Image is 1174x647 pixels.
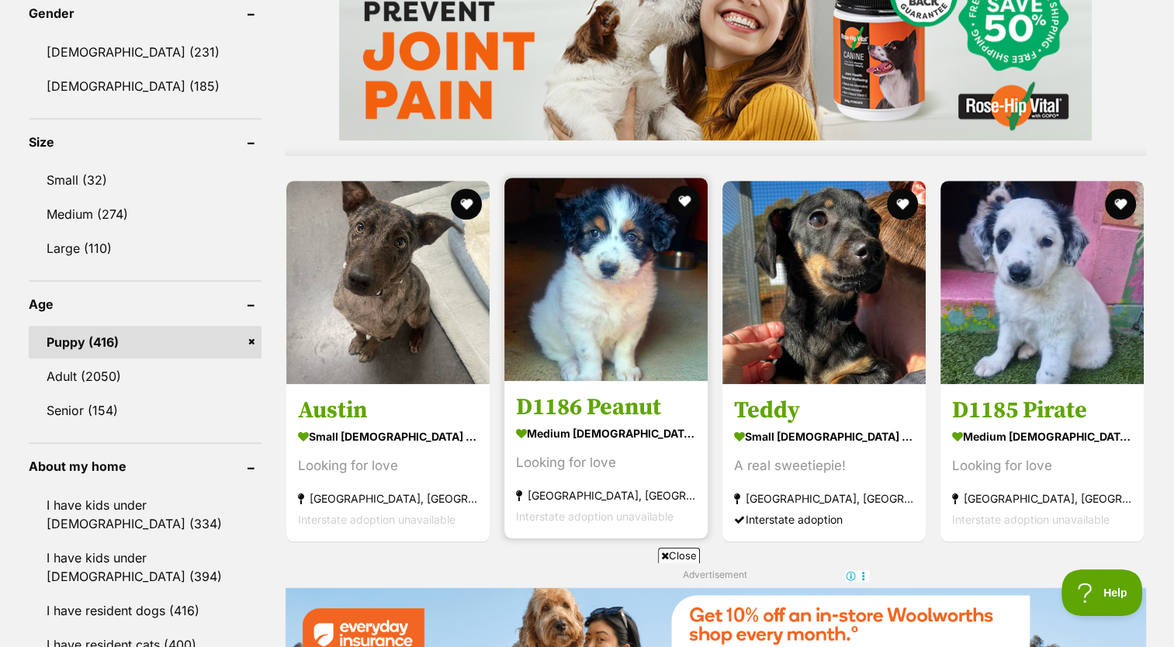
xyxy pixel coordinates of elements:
header: Gender [29,6,261,20]
a: Austin small [DEMOGRAPHIC_DATA] Dog Looking for love [GEOGRAPHIC_DATA], [GEOGRAPHIC_DATA] Interst... [286,383,490,541]
strong: small [DEMOGRAPHIC_DATA] Dog [734,424,914,447]
h3: D1185 Pirate [952,395,1132,424]
h3: D1186 Peanut [516,392,696,421]
header: About my home [29,459,261,473]
a: Senior (154) [29,394,261,427]
strong: [GEOGRAPHIC_DATA], [GEOGRAPHIC_DATA] [298,487,478,508]
a: Adult (2050) [29,360,261,393]
strong: [GEOGRAPHIC_DATA], [GEOGRAPHIC_DATA] [952,487,1132,508]
strong: small [DEMOGRAPHIC_DATA] Dog [298,424,478,447]
img: Austin - Kelpie x Catahoula Leopard Dog [286,181,490,384]
span: Close [658,548,700,563]
a: [DEMOGRAPHIC_DATA] (185) [29,70,261,102]
a: Puppy (416) [29,326,261,358]
a: Large (110) [29,232,261,265]
iframe: Advertisement [305,569,870,639]
div: A real sweetiepie! [734,455,914,476]
header: Size [29,135,261,149]
strong: medium [DEMOGRAPHIC_DATA] Dog [952,424,1132,447]
div: Looking for love [952,455,1132,476]
a: Medium (274) [29,198,261,230]
strong: [GEOGRAPHIC_DATA], [GEOGRAPHIC_DATA] [516,484,696,505]
button: favourite [1106,189,1137,220]
a: I have kids under [DEMOGRAPHIC_DATA] (334) [29,489,261,540]
button: favourite [669,185,700,216]
h3: Teddy [734,395,914,424]
a: Teddy small [DEMOGRAPHIC_DATA] Dog A real sweetiepie! [GEOGRAPHIC_DATA], [GEOGRAPHIC_DATA] Inters... [722,383,926,541]
span: Interstate adoption unavailable [298,512,455,525]
a: D1185 Pirate medium [DEMOGRAPHIC_DATA] Dog Looking for love [GEOGRAPHIC_DATA], [GEOGRAPHIC_DATA] ... [940,383,1144,541]
div: Looking for love [298,455,478,476]
strong: [GEOGRAPHIC_DATA], [GEOGRAPHIC_DATA] [734,487,914,508]
button: favourite [451,189,482,220]
iframe: Help Scout Beacon - Open [1061,569,1143,616]
a: D1186 Peanut medium [DEMOGRAPHIC_DATA] Dog Looking for love [GEOGRAPHIC_DATA], [GEOGRAPHIC_DATA] ... [504,380,708,538]
div: Interstate adoption [734,508,914,529]
header: Age [29,297,261,311]
img: D1186 Peanut - Australian Shepherd Dog [504,178,708,381]
div: Looking for love [516,452,696,472]
a: [DEMOGRAPHIC_DATA] (231) [29,36,261,68]
img: D1185 Pirate - Australian Shepherd Dog [940,181,1144,384]
span: Interstate adoption unavailable [516,509,674,522]
a: I have kids under [DEMOGRAPHIC_DATA] (394) [29,541,261,593]
button: favourite [887,189,918,220]
a: Small (32) [29,164,261,196]
h3: Austin [298,395,478,424]
img: Teddy - Dachshund Dog [722,181,926,384]
a: I have resident dogs (416) [29,594,261,627]
span: Interstate adoption unavailable [952,512,1110,525]
strong: medium [DEMOGRAPHIC_DATA] Dog [516,421,696,444]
